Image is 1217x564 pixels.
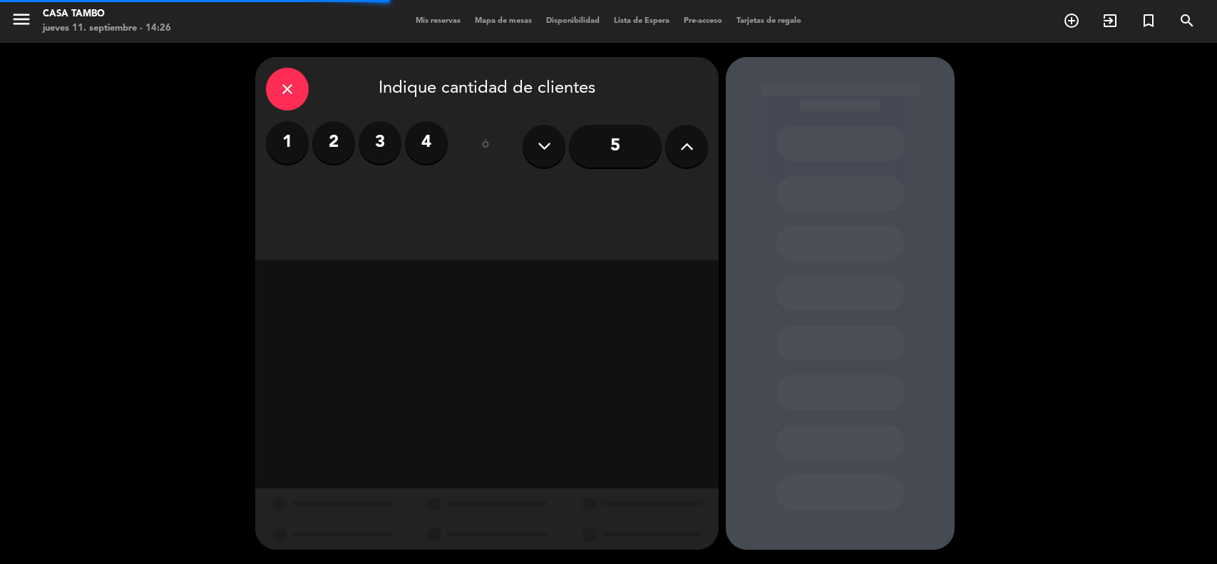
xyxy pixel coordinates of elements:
i: menu [11,9,32,30]
i: add_circle_outline [1063,12,1080,29]
span: Mis reservas [409,17,468,25]
span: Mapa de mesas [468,17,539,25]
i: exit_to_app [1102,12,1119,29]
label: 2 [312,121,355,164]
div: ó [462,121,508,171]
span: Disponibilidad [539,17,607,25]
div: Indique cantidad de clientes [266,68,708,111]
i: search [1179,12,1196,29]
div: jueves 11. septiembre - 14:26 [43,21,171,36]
i: close [279,81,296,98]
span: Lista de Espera [607,17,677,25]
label: 1 [266,121,309,164]
i: turned_in_not [1140,12,1157,29]
label: 3 [359,121,401,164]
span: Tarjetas de regalo [729,17,808,25]
span: Pre-acceso [677,17,729,25]
div: Casa Tambo [43,7,171,21]
label: 4 [405,121,448,164]
button: menu [11,9,32,35]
